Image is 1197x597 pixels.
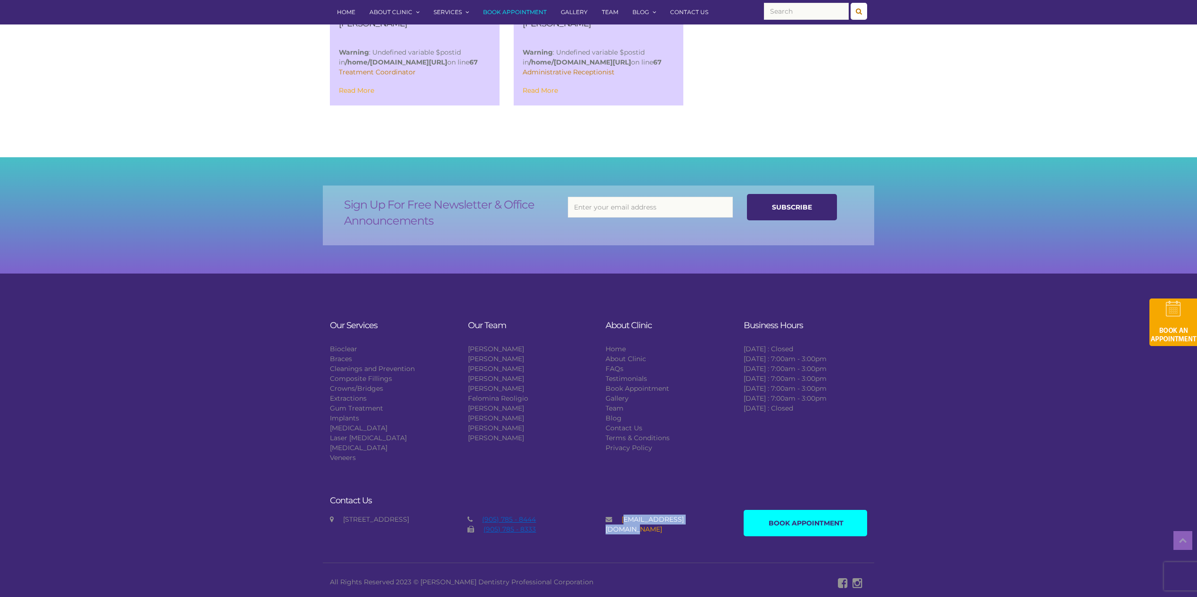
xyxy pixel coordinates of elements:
a: Contact Us [606,424,642,432]
a: Book Appointment [744,510,868,536]
b: 67 [469,58,478,66]
li: [DATE] : Closed [744,344,868,354]
a: Felomina Reoligio [468,394,528,403]
a: Composite Fillings [330,374,392,383]
a: Gum Treatment [330,404,383,412]
a: [PERSON_NAME] [468,414,524,422]
h3: Business Hours [744,321,868,330]
a: Privacy Policy [606,444,652,452]
h3: About Clinic [606,321,730,330]
b: Warning [523,48,553,56]
a: Read More [339,86,374,95]
a: [PERSON_NAME] [468,424,524,432]
img: book-an-appointment-hod-gld.png [1149,298,1197,346]
a: [PERSON_NAME] [468,364,524,373]
a: Extractions [330,394,367,403]
a: Top [1173,531,1192,550]
a: Terms & Conditions [606,434,670,442]
a: Testimonials [606,374,647,383]
a: Team [606,404,623,412]
b: Warning [339,48,369,56]
a: Laser [MEDICAL_DATA] [330,434,407,442]
a: FAQs [606,364,623,373]
input: Search [764,3,849,20]
a: [MEDICAL_DATA] [330,444,387,452]
a: Gallery [606,394,629,403]
a: [PERSON_NAME] [468,434,524,442]
h3: Our Team [468,321,592,330]
div: : Undefined variable $postid in on line [523,19,674,97]
a: (905) 785 - 8444 [482,515,536,524]
a: Read More [523,86,558,95]
div: : Undefined variable $postid in on line [339,19,491,97]
a: [PERSON_NAME] [468,345,524,353]
a: Book Appointment [606,384,669,393]
a: [PERSON_NAME] [468,404,524,412]
a: (905) 785 - 8333 [484,525,536,533]
a: About Clinic [606,355,646,363]
li: [DATE] : 7:00am - 3:00pm [744,394,868,403]
a: [MEDICAL_DATA] [330,424,387,432]
b: /home/[DOMAIN_NAME][URL] [529,58,631,66]
div: Administrative Receptionist [523,67,674,77]
li: [DATE] : 7:00am - 3:00pm [744,364,868,374]
a: Cleanings and Prevention [330,364,415,373]
h3: Our Services [330,321,454,330]
a: Crowns/Bridges [330,384,383,393]
a: [PERSON_NAME] [468,355,524,363]
a: [PERSON_NAME] [468,384,524,393]
div: All Rights Reserved 2023 © [PERSON_NAME] Dentistry Professional Corporation [323,577,737,587]
a: Implants [330,414,359,422]
h2: Sign Up For Free Newsletter & Office Announcements [344,197,554,229]
a: Veneers [330,453,356,462]
li: [DATE] : 7:00am - 3:00pm [744,354,868,364]
li: [DATE] : 7:00am - 3:00pm [744,384,868,394]
h3: Contact Us [330,496,730,505]
a: Home [606,345,626,353]
b: /home/[DOMAIN_NAME][URL] [345,58,447,66]
div: [STREET_ADDRESS] [330,515,453,524]
a: Braces [330,355,352,363]
a: Blog [606,414,622,422]
a: [EMAIL_ADDRESS][DOMAIN_NAME] [606,515,684,533]
a: [PERSON_NAME] [468,374,524,383]
li: [DATE] : Closed [744,403,868,413]
a: Bioclear [330,345,357,353]
input: Enter your email address [568,197,733,218]
input: Subscribe [747,194,837,220]
div: Treatment Coordinator [339,67,491,77]
b: 67 [653,58,662,66]
li: [DATE] : 7:00am - 3:00pm [744,374,868,384]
